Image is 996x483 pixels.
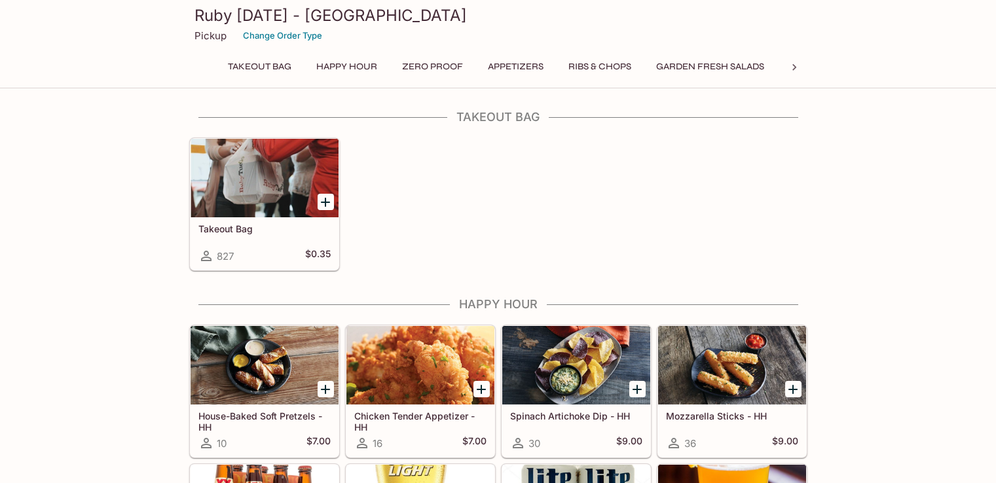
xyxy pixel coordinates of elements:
[190,138,339,270] a: Takeout Bag827$0.35
[772,435,798,451] h5: $9.00
[194,29,227,42] p: Pickup
[217,437,227,450] span: 10
[354,410,487,432] h5: Chicken Tender Appetizer - HH
[657,325,807,457] a: Mozzarella Sticks - HH36$9.00
[502,325,651,457] a: Spinach Artichoke Dip - HH30$9.00
[666,410,798,421] h5: Mozzarella Sticks - HH
[462,435,487,451] h5: $7.00
[346,326,494,404] div: Chicken Tender Appetizer - HH
[189,110,807,124] h4: Takeout Bag
[346,325,495,457] a: Chicken Tender Appetizer - HH16$7.00
[649,58,771,76] button: Garden Fresh Salads
[629,381,646,397] button: Add Spinach Artichoke Dip - HH
[616,435,642,451] h5: $9.00
[194,5,802,26] h3: Ruby [DATE] - [GEOGRAPHIC_DATA]
[306,435,331,451] h5: $7.00
[198,410,331,432] h5: House-Baked Soft Pretzels - HH
[658,326,806,404] div: Mozzarella Sticks - HH
[318,194,334,210] button: Add Takeout Bag
[502,326,650,404] div: Spinach Artichoke Dip - HH
[221,58,299,76] button: Takeout Bag
[309,58,384,76] button: Happy Hour
[191,326,339,404] div: House-Baked Soft Pretzels - HH
[785,381,802,397] button: Add Mozzarella Sticks - HH
[318,381,334,397] button: Add House-Baked Soft Pretzels - HH
[528,437,540,450] span: 30
[373,437,382,450] span: 16
[191,139,339,217] div: Takeout Bag
[510,410,642,421] h5: Spinach Artichoke Dip - HH
[190,325,339,457] a: House-Baked Soft Pretzels - HH10$7.00
[684,437,696,450] span: 36
[305,248,331,264] h5: $0.35
[189,297,807,312] h4: Happy Hour
[473,381,490,397] button: Add Chicken Tender Appetizer - HH
[198,223,331,234] h5: Takeout Bag
[217,250,234,262] span: 827
[237,26,328,46] button: Change Order Type
[561,58,638,76] button: Ribs & Chops
[481,58,551,76] button: Appetizers
[395,58,470,76] button: Zero Proof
